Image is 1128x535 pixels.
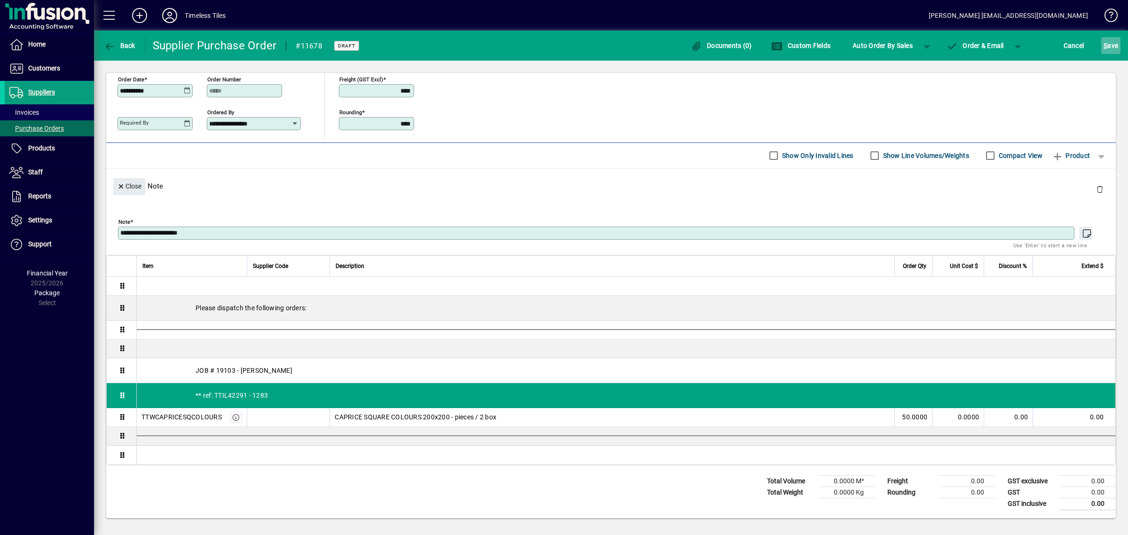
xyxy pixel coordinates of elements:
[253,261,288,271] span: Supplier Code
[1081,261,1104,271] span: Extend $
[1059,475,1116,487] td: 0.00
[691,42,752,49] span: Documents (0)
[939,475,995,487] td: 0.00
[102,37,138,54] button: Back
[883,475,939,487] td: Freight
[118,76,144,82] mat-label: Order date
[28,240,52,248] span: Support
[338,43,355,49] span: Draft
[336,261,364,271] span: Description
[1089,185,1111,193] app-page-header-button: Delete
[848,37,917,54] button: Auto Order By Sales
[5,209,94,232] a: Settings
[118,218,130,225] mat-label: Note
[984,408,1033,427] td: 0.00
[207,76,241,82] mat-label: Order number
[1104,42,1107,49] span: S
[28,192,51,200] span: Reports
[27,269,68,277] span: Financial Year
[142,261,154,271] span: Item
[5,137,94,160] a: Products
[28,168,43,176] span: Staff
[903,261,926,271] span: Order Qty
[819,475,875,487] td: 0.0000 M³
[339,109,362,115] mat-label: Rounding
[769,37,833,54] button: Custom Fields
[5,185,94,208] a: Reports
[947,42,1004,49] span: Order & Email
[894,408,932,427] td: 50.0000
[1003,487,1059,498] td: GST
[28,216,52,224] span: Settings
[883,487,939,498] td: Rounding
[207,109,234,115] mat-label: Ordered by
[5,120,94,136] a: Purchase Orders
[28,88,55,96] span: Suppliers
[28,40,46,48] span: Home
[762,475,819,487] td: Total Volume
[942,37,1009,54] button: Order & Email
[1061,37,1087,54] button: Cancel
[929,8,1088,23] div: [PERSON_NAME] [EMAIL_ADDRESS][DOMAIN_NAME]
[853,38,913,53] span: Auto Order By Sales
[1047,147,1095,164] button: Product
[111,181,148,190] app-page-header-button: Close
[9,109,39,116] span: Invoices
[125,7,155,24] button: Add
[1052,148,1090,163] span: Product
[881,151,969,160] label: Show Line Volumes/Weights
[5,233,94,256] a: Support
[5,161,94,184] a: Staff
[1097,2,1116,32] a: Knowledge Base
[1104,38,1118,53] span: ave
[185,8,226,23] div: Timeless Tiles
[153,38,277,53] div: Supplier Purchase Order
[762,487,819,498] td: Total Weight
[141,412,222,422] div: TTWCAPRICESQCOLOURS
[155,7,185,24] button: Profile
[335,412,496,422] span: CAPRICE SQUARE COLOURS 200x200 - pieces / 2 box
[120,119,149,126] mat-label: Required by
[5,33,94,56] a: Home
[1089,178,1111,201] button: Delete
[28,64,60,72] span: Customers
[1064,38,1084,53] span: Cancel
[939,487,995,498] td: 0.00
[5,57,94,80] a: Customers
[1059,487,1116,498] td: 0.00
[780,151,854,160] label: Show Only Invalid Lines
[5,104,94,120] a: Invoices
[1101,37,1120,54] button: Save
[9,125,64,132] span: Purchase Orders
[117,179,141,194] span: Close
[950,261,978,271] span: Unit Cost $
[28,144,55,152] span: Products
[104,42,135,49] span: Back
[1059,498,1116,510] td: 0.00
[689,37,754,54] button: Documents (0)
[1003,498,1059,510] td: GST inclusive
[34,289,60,297] span: Package
[997,151,1042,160] label: Compact View
[137,383,1115,408] div: ** ref: TTIL42291 - 1283
[1033,408,1115,427] td: 0.00
[999,261,1027,271] span: Discount %
[339,76,383,82] mat-label: Freight (GST excl)
[1003,475,1059,487] td: GST exclusive
[137,296,1115,320] div: Please dispatch the following orders:
[932,408,984,427] td: 0.0000
[1013,240,1087,251] mat-hint: Use 'Enter' to start a new line
[106,169,1116,203] div: Note
[94,37,146,54] app-page-header-button: Back
[771,42,830,49] span: Custom Fields
[819,487,875,498] td: 0.0000 Kg
[296,39,322,54] div: #11678
[137,358,1115,383] div: JOB # 19103 - [PERSON_NAME]
[113,178,145,195] button: Close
